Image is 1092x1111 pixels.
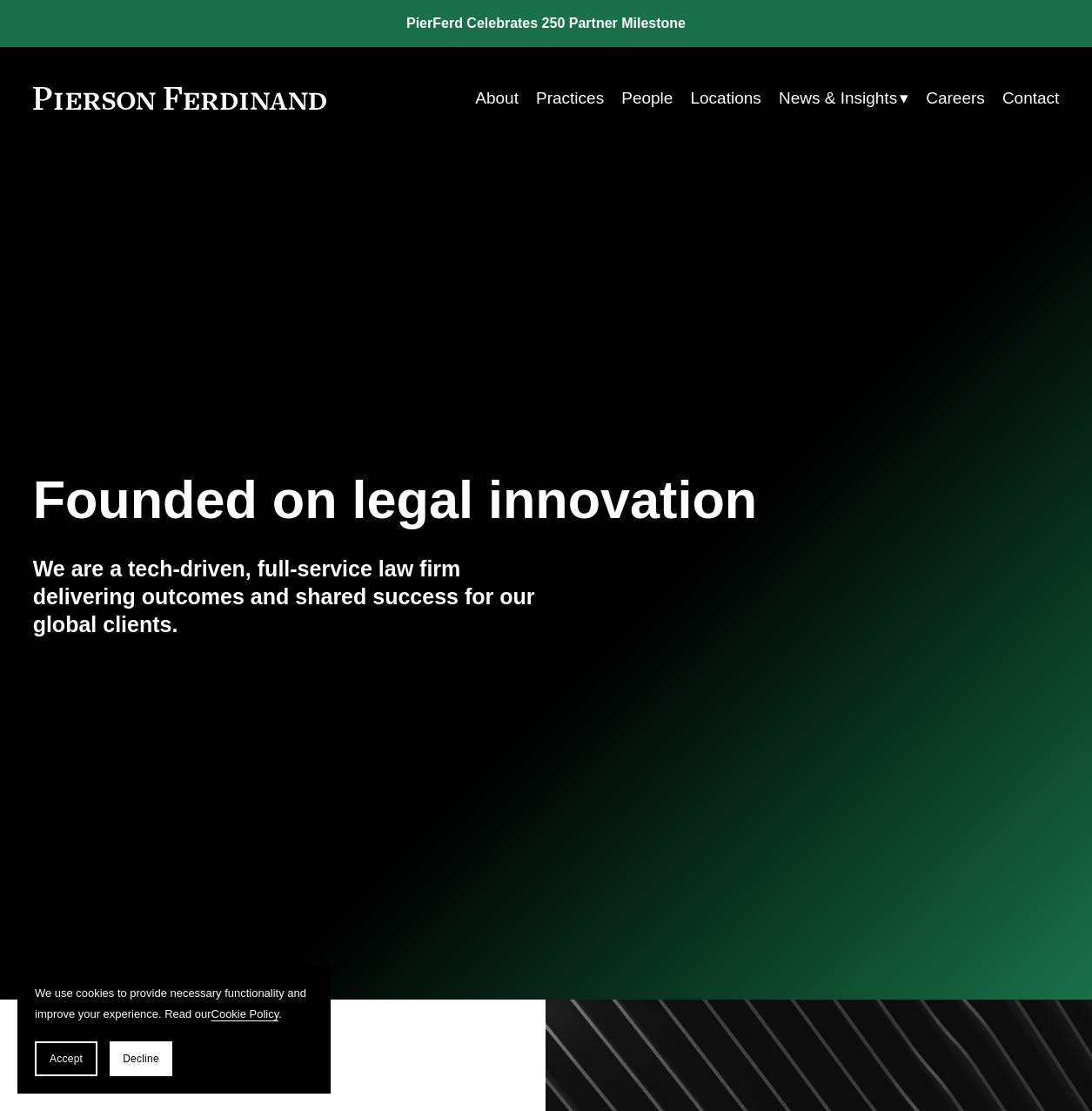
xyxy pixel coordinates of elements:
button: Accept [35,1041,97,1076]
h4: We are a tech-driven, full-service law firm delivering outcomes and shared success for our global... [33,555,546,638]
button: Decline [110,1041,172,1076]
a: folder dropdown [779,82,908,115]
a: About [475,82,519,115]
p: We use cookies to provide necessary functionality and improve your experience. Read our . [35,983,313,1024]
a: People [621,82,673,115]
a: Cookie Policy [211,1007,279,1020]
a: Contact [1002,82,1059,115]
span: News & Insights [779,84,897,113]
a: Careers [926,82,985,115]
h1: Founded on legal innovation [33,470,888,531]
a: Locations [690,82,760,115]
span: Accept [50,1053,83,1065]
a: Practices [536,82,604,115]
section: Cookie banner [17,966,331,1094]
span: Decline [123,1053,159,1065]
